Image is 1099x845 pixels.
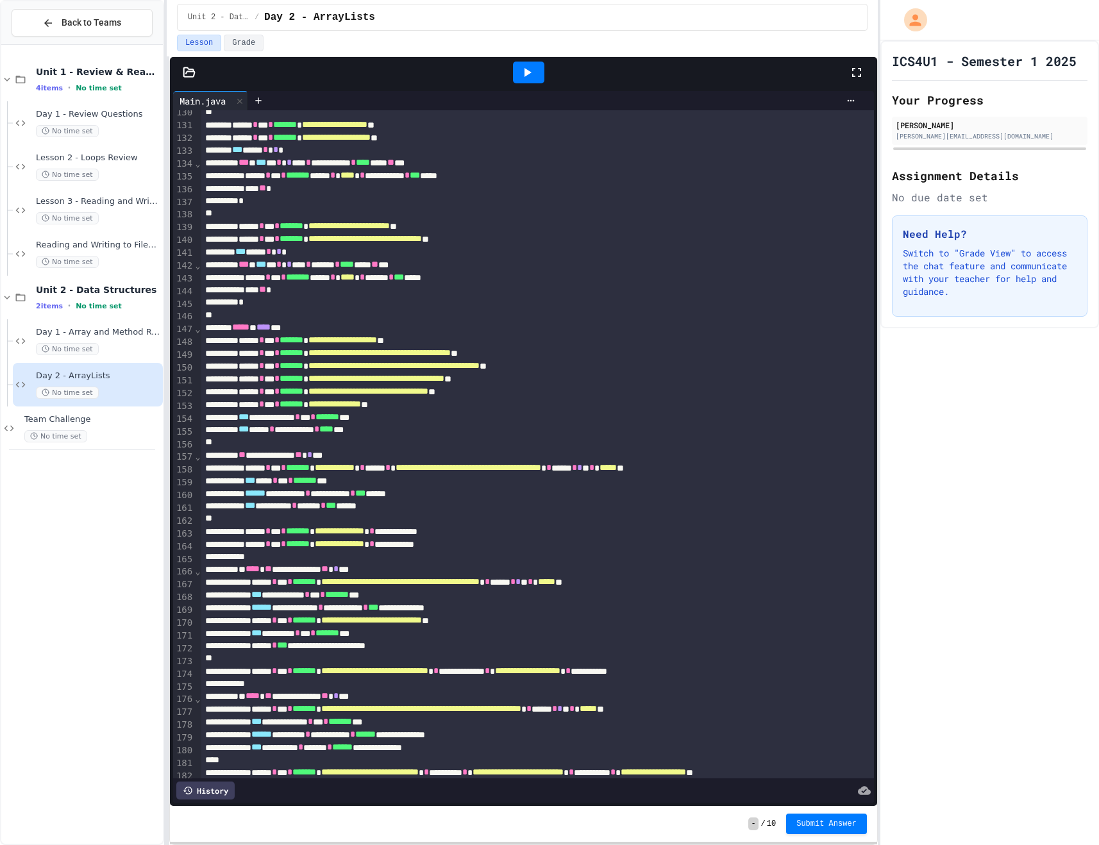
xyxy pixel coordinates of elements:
[173,515,194,528] div: 162
[194,324,201,334] span: Fold line
[173,374,194,387] div: 151
[224,35,264,51] button: Grade
[36,256,99,268] span: No time set
[173,310,194,323] div: 146
[177,35,221,51] button: Lesson
[173,91,248,110] div: Main.java
[36,371,160,381] span: Day 2 - ArrayLists
[36,302,63,310] span: 2 items
[173,426,194,439] div: 155
[173,349,194,362] div: 149
[891,5,930,35] div: My Account
[36,327,160,338] span: Day 1 - Array and Method Review
[892,190,1087,205] div: No due date set
[173,464,194,476] div: 158
[173,706,194,719] div: 177
[173,196,194,209] div: 137
[173,489,194,502] div: 160
[36,212,99,224] span: No time set
[36,169,99,181] span: No time set
[36,343,99,355] span: No time set
[173,719,194,732] div: 178
[173,604,194,617] div: 169
[264,10,375,25] span: Day 2 - ArrayLists
[173,655,194,668] div: 173
[173,272,194,285] div: 143
[896,119,1084,131] div: [PERSON_NAME]
[767,819,776,829] span: 10
[194,566,201,576] span: Fold line
[173,744,194,757] div: 180
[173,298,194,311] div: 145
[36,125,99,137] span: No time set
[173,693,194,706] div: 176
[173,668,194,681] div: 174
[892,91,1087,109] h2: Your Progress
[173,285,194,298] div: 144
[176,782,235,799] div: History
[173,132,194,145] div: 132
[173,553,194,566] div: 165
[36,196,160,207] span: Lesson 3 - Reading and Writing Files
[194,694,201,704] span: Fold line
[173,502,194,515] div: 161
[173,451,194,464] div: 157
[68,83,71,93] span: •
[173,94,232,108] div: Main.java
[173,439,194,451] div: 156
[173,770,194,796] div: 182
[173,540,194,553] div: 164
[36,109,160,120] span: Day 1 - Review Questions
[903,247,1077,298] p: Switch to "Grade View" to access the chat feature and communicate with your teacher for help and ...
[36,153,160,163] span: Lesson 2 - Loops Review
[892,52,1077,70] h1: ICS4U1 - Semester 1 2025
[255,12,259,22] span: /
[173,642,194,655] div: 172
[76,302,122,310] span: No time set
[173,757,194,770] div: 181
[173,208,194,221] div: 138
[36,387,99,399] span: No time set
[36,66,160,78] span: Unit 1 - Review & Reading and Writing Files
[173,247,194,260] div: 141
[173,221,194,234] div: 139
[62,16,121,29] span: Back to Teams
[903,226,1077,242] h3: Need Help?
[748,817,758,830] span: -
[786,814,867,834] button: Submit Answer
[36,240,160,251] span: Reading and Writing to Files Assignment
[173,528,194,540] div: 163
[194,451,201,462] span: Fold line
[173,119,194,132] div: 131
[194,158,201,169] span: Fold line
[36,84,63,92] span: 4 items
[24,414,160,425] span: Team Challenge
[173,145,194,158] div: 133
[173,732,194,744] div: 179
[761,819,766,829] span: /
[173,183,194,196] div: 136
[173,234,194,247] div: 140
[173,158,194,171] div: 134
[173,323,194,336] div: 147
[796,819,857,829] span: Submit Answer
[173,387,194,400] div: 152
[173,413,194,426] div: 154
[173,578,194,591] div: 167
[194,260,201,271] span: Fold line
[892,167,1087,185] h2: Assignment Details
[173,476,194,489] div: 159
[173,336,194,349] div: 148
[173,400,194,413] div: 153
[24,430,87,442] span: No time set
[173,260,194,272] div: 142
[173,681,194,694] div: 175
[12,9,153,37] button: Back to Teams
[173,565,194,578] div: 166
[173,171,194,183] div: 135
[896,131,1084,141] div: [PERSON_NAME][EMAIL_ADDRESS][DOMAIN_NAME]
[36,284,160,296] span: Unit 2 - Data Structures
[76,84,122,92] span: No time set
[173,591,194,604] div: 168
[173,106,194,119] div: 130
